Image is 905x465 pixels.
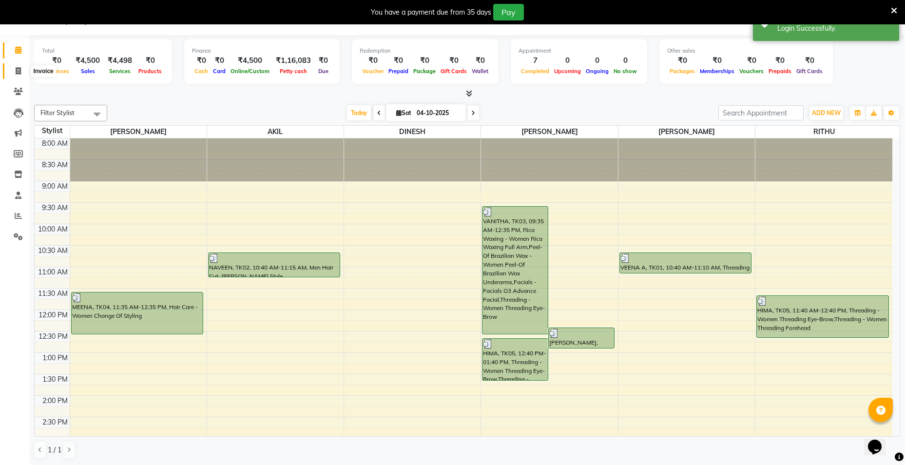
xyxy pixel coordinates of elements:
div: 8:00 AM [40,138,70,149]
div: ₹0 [794,55,825,66]
div: Invoice [31,65,56,77]
div: 0 [552,55,583,66]
span: AKIL [207,126,344,138]
div: ₹0 [667,55,697,66]
div: ₹0 [737,55,766,66]
div: 2:30 PM [40,417,70,427]
div: 8:30 AM [40,160,70,170]
div: Total [42,47,164,55]
div: VANITHA, TK03, 09:35 AM-12:35 PM, Rica Waxing - Women Rica Waxing Full Arm,Peel-Of Brazilian Wax ... [482,207,548,334]
span: Online/Custom [228,68,272,75]
div: HIMA, TK05, 11:40 AM-12:40 PM, Threading - Women Threading Eye-Brow,Threading - Women Threading F... [757,296,888,337]
div: ₹0 [766,55,794,66]
span: ADD NEW [812,109,841,116]
div: Other sales [667,47,825,55]
span: RITHU [755,126,892,138]
div: 0 [583,55,611,66]
div: ₹0 [315,55,332,66]
span: Services [107,68,133,75]
div: 0 [611,55,639,66]
div: [PERSON_NAME], TK06, 12:25 PM-12:55 PM, Threading - Women Threading Eye-Brow [549,328,614,348]
span: Voucher [360,68,386,75]
span: Completed [519,68,552,75]
div: 11:00 AM [36,267,70,277]
div: MEENA, TK04, 11:35 AM-12:35 PM, Hair Care - Women Change Of Styling [72,292,203,334]
span: Memberships [697,68,737,75]
div: Appointment [519,47,639,55]
span: Sat [394,109,414,116]
div: ₹0 [438,55,469,66]
div: ₹4,498 [104,55,136,66]
span: Gift Cards [794,68,825,75]
div: ₹1,16,083 [272,55,315,66]
div: HIMA, TK05, 12:40 PM-01:40 PM, Threading - Women Threading Eye-Brow,Threading - Women Threading F... [482,339,548,380]
div: 10:30 AM [36,246,70,256]
span: Petty cash [277,68,309,75]
div: ₹0 [360,55,386,66]
span: Vouchers [737,68,766,75]
span: Wallet [469,68,491,75]
div: You have a payment due from 35 days [371,7,491,18]
span: 1 / 1 [48,445,61,455]
span: Products [136,68,164,75]
div: 2:00 PM [40,396,70,406]
span: Prepaid [386,68,411,75]
span: Due [316,68,331,75]
div: ₹0 [192,55,211,66]
div: ₹0 [42,55,72,66]
div: Login Successfully. [777,23,892,34]
span: Card [211,68,228,75]
span: Sales [78,68,97,75]
span: Upcoming [552,68,583,75]
button: ADD NEW [809,106,843,120]
span: Packages [667,68,697,75]
div: ₹0 [469,55,491,66]
div: ₹4,500 [228,55,272,66]
div: ₹0 [411,55,438,66]
div: Stylist [35,126,70,136]
span: [PERSON_NAME] [481,126,617,138]
div: 12:30 PM [37,331,70,342]
div: ₹0 [136,55,164,66]
input: Search Appointment [718,105,804,120]
span: Prepaids [766,68,794,75]
span: Filter Stylist [40,109,75,116]
div: 1:00 PM [40,353,70,363]
span: [PERSON_NAME] [618,126,755,138]
input: 2025-10-04 [414,106,462,120]
div: Redemption [360,47,491,55]
span: [PERSON_NAME] [70,126,207,138]
div: ₹4,500 [72,55,104,66]
div: 12:00 PM [37,310,70,320]
div: ₹0 [211,55,228,66]
div: ₹0 [386,55,411,66]
div: Finance [192,47,332,55]
span: Today [347,105,371,120]
div: 1:30 PM [40,374,70,385]
span: Cash [192,68,211,75]
div: 10:00 AM [36,224,70,234]
div: ₹0 [697,55,737,66]
div: 7 [519,55,552,66]
iframe: chat widget [864,426,895,455]
span: No show [611,68,639,75]
span: Ongoing [583,68,611,75]
div: 9:30 AM [40,203,70,213]
button: Pay [493,4,524,20]
div: VEENA A, TK01, 10:40 AM-11:10 AM, Threading - Women Threading Eye-Brow [620,253,751,273]
div: 9:00 AM [40,181,70,192]
div: NAVEEN, TK02, 10:40 AM-11:15 AM, Men Hair Cut ,[PERSON_NAME] Style [209,253,340,277]
span: Gift Cards [438,68,469,75]
span: DINESH [344,126,481,138]
div: 11:30 AM [36,289,70,299]
span: Package [411,68,438,75]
